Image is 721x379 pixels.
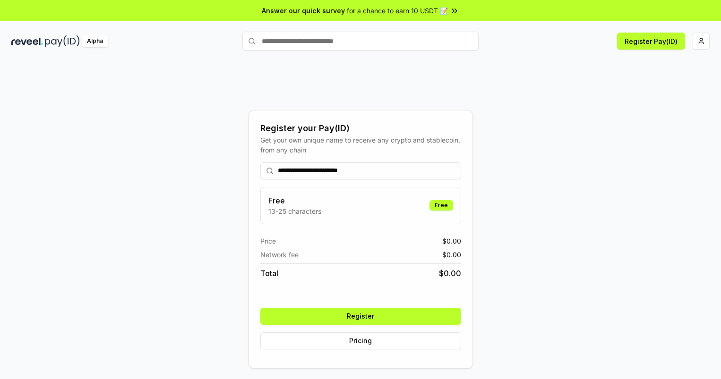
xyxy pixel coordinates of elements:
[82,35,108,47] div: Alpha
[268,206,321,216] p: 13-25 characters
[11,35,43,47] img: reveel_dark
[439,268,461,279] span: $ 0.00
[260,268,278,279] span: Total
[347,6,448,16] span: for a chance to earn 10 USDT 📝
[260,135,461,155] div: Get your own unique name to receive any crypto and stablecoin, from any chain
[260,122,461,135] div: Register your Pay(ID)
[260,250,299,260] span: Network fee
[260,236,276,246] span: Price
[442,250,461,260] span: $ 0.00
[442,236,461,246] span: $ 0.00
[260,308,461,325] button: Register
[268,195,321,206] h3: Free
[617,33,685,50] button: Register Pay(ID)
[429,200,453,211] div: Free
[260,332,461,349] button: Pricing
[45,35,80,47] img: pay_id
[262,6,345,16] span: Answer our quick survey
